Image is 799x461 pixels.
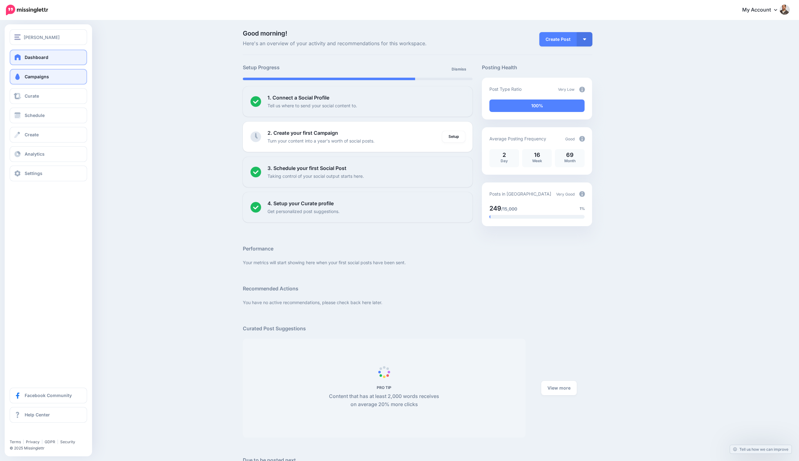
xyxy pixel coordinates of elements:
[23,439,24,444] span: |
[326,385,443,390] h5: PRO TIP
[501,158,508,163] span: Day
[60,439,75,444] a: Security
[10,439,21,444] a: Terms
[25,412,50,417] span: Help Center
[539,32,577,46] a: Create Post
[579,191,585,197] img: info-circle-grey.png
[448,64,470,75] a: Dismiss
[243,40,473,48] span: Here's an overview of your activity and recommendations for this workspace.
[10,430,58,437] iframe: Twitter Follow Button
[565,137,575,141] span: Good
[250,167,261,177] img: checked-circle.png
[25,93,39,99] span: Curate
[489,135,546,142] p: Average Posting Frequency
[250,96,261,107] img: checked-circle.png
[243,64,358,71] h5: Setup Progress
[14,34,21,40] img: menu.png
[25,151,45,157] span: Analytics
[10,166,87,181] a: Settings
[10,29,87,45] button: [PERSON_NAME]
[10,88,87,104] a: Curate
[267,95,329,101] b: 1. Connect a Social Profile
[10,388,87,403] a: Facebook Community
[267,200,334,206] b: 4. Setup your Curate profile
[532,158,542,163] span: Week
[267,130,338,136] b: 2. Create your first Campaign
[243,325,592,332] h5: Curated Post Suggestions
[493,152,516,158] p: 2
[489,99,585,112] div: 100% of your posts in the last 30 days have been from Drip Campaigns
[25,393,72,398] span: Facebook Community
[24,34,60,41] span: [PERSON_NAME]
[736,2,790,18] a: My Account
[489,85,522,93] p: Post Type Ratio
[579,136,585,142] img: info-circle-grey.png
[10,127,87,143] a: Create
[730,445,792,454] a: Tell us how we can improve
[525,152,549,158] p: 16
[489,190,551,197] p: Posts in [GEOGRAPHIC_DATA]
[541,381,577,395] a: View more
[45,439,55,444] a: GDPR
[326,392,443,409] p: Content that has at least 2,000 words receives on average 20% more clicks
[42,439,43,444] span: |
[10,69,87,85] a: Campaigns
[250,131,261,142] img: clock-grey.png
[267,172,364,180] p: Taking control of your social output starts here.
[267,165,346,171] b: 3. Schedule your first Social Post
[501,206,517,211] span: /15,000
[10,108,87,123] a: Schedule
[25,113,45,118] span: Schedule
[489,205,501,212] span: 249
[26,439,40,444] a: Privacy
[25,55,48,60] span: Dashboard
[10,445,92,451] li: © 2025 Missinglettr
[580,206,585,212] span: 1%
[243,299,592,306] p: You have no active recommendations, please check back here later.
[558,87,575,92] span: Very Low
[243,245,592,253] h5: Performance
[243,285,592,293] h5: Recommended Actions
[25,74,49,79] span: Campaigns
[556,192,575,197] span: Very Good
[10,407,87,423] a: Help Center
[25,132,39,137] span: Create
[57,439,58,444] span: |
[6,5,48,15] img: Missinglettr
[25,171,42,176] span: Settings
[489,215,490,219] div: 1% of your posts in the last 30 days have been from Drip Campaigns
[482,64,592,71] h5: Posting Health
[267,137,375,144] p: Turn your content into a year's worth of social posts.
[267,102,357,109] p: Tell us where to send your social content to.
[267,208,340,215] p: Get personalized post suggestions.
[558,152,581,158] p: 69
[243,30,287,37] span: Good morning!
[10,50,87,65] a: Dashboard
[250,202,261,213] img: checked-circle.png
[243,259,592,266] p: Your metrics will start showing here when your first social posts have been sent.
[583,38,586,40] img: arrow-down-white.png
[564,158,576,163] span: Month
[442,131,465,142] a: Setup
[579,87,585,92] img: info-circle-grey.png
[10,146,87,162] a: Analytics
